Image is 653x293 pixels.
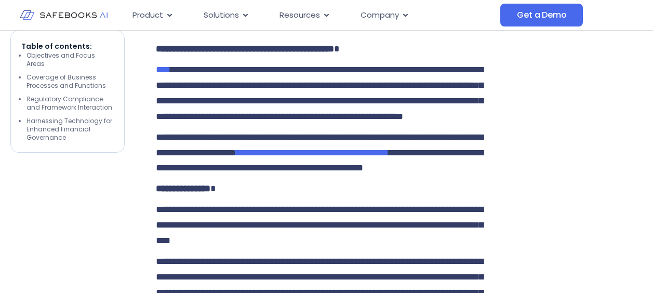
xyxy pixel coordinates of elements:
[26,95,114,112] li: Regulatory Compliance and Framework Interaction
[124,5,500,25] nav: Menu
[517,10,566,20] span: Get a Demo
[26,51,114,68] li: Objectives and Focus Areas
[500,4,583,26] a: Get a Demo
[124,5,500,25] div: Menu Toggle
[361,9,399,21] span: Company
[26,73,114,90] li: Coverage of Business Processes and Functions
[26,117,114,142] li: Harnessing Technology for Enhanced Financial Governance
[204,9,239,21] span: Solutions
[21,41,114,51] p: Table of contents:
[279,9,320,21] span: Resources
[132,9,163,21] span: Product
